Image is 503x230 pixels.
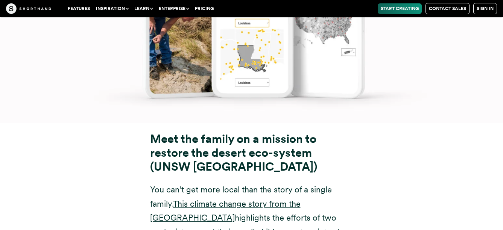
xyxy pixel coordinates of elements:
a: Pricing [192,3,217,14]
button: Inspiration [93,3,131,14]
img: The Craft [6,3,51,14]
button: Enterprise [156,3,192,14]
a: Start Creating [378,3,422,14]
a: Features [65,3,93,14]
button: Learn [131,3,156,14]
strong: Meet the family on a mission to restore the desert eco-system (UNSW [GEOGRAPHIC_DATA]) [150,132,317,174]
a: Contact Sales [425,3,470,14]
a: This climate change story from the [GEOGRAPHIC_DATA] [150,199,301,222]
a: Sign in [473,3,497,14]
